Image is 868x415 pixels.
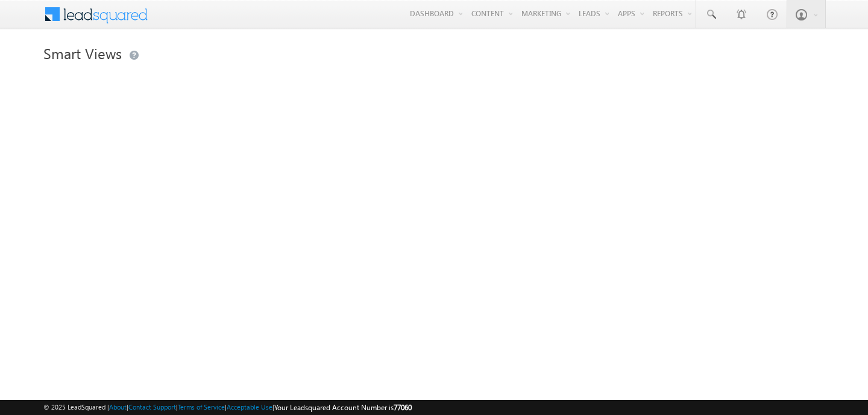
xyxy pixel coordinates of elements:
[43,402,412,413] span: © 2025 LeadSquared | | | | |
[394,403,412,412] span: 77060
[178,403,225,411] a: Terms of Service
[128,403,176,411] a: Contact Support
[43,43,122,63] span: Smart Views
[274,403,412,412] span: Your Leadsquared Account Number is
[227,403,272,411] a: Acceptable Use
[109,403,127,411] a: About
